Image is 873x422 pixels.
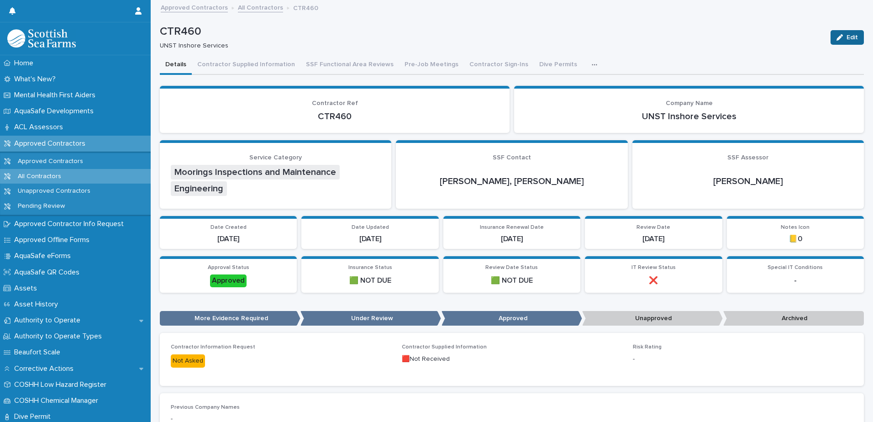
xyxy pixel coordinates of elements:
p: [PERSON_NAME], [PERSON_NAME] [407,176,616,187]
button: Contractor Supplied Information [192,56,300,75]
span: SSF Assessor [727,154,768,161]
span: Date Updated [352,225,389,230]
p: Unapproved [582,311,723,326]
span: SSF Contact [493,154,531,161]
p: Beaufort Scale [11,348,68,357]
p: 🟩 NOT DUE [307,276,433,285]
span: Approval Status [208,265,249,270]
span: Service Category [249,154,302,161]
p: Archived [723,311,864,326]
p: Assets [11,284,44,293]
button: Dive Permits [534,56,583,75]
a: Approved Contractors [161,2,228,12]
p: - [633,354,853,364]
p: Mental Health First Aiders [11,91,103,100]
span: Special IT Conditions [768,265,823,270]
p: CTR460 [160,25,823,38]
p: UNST Inshore Services [160,42,820,50]
p: Approved Contractor Info Request [11,220,131,228]
div: Not Asked [171,354,205,368]
p: Pending Review [11,202,72,210]
p: Dive Permit [11,412,58,421]
span: Date Created [210,225,247,230]
p: AquaSafe Developments [11,107,101,116]
span: Contractor Ref [312,100,358,106]
button: Details [160,56,192,75]
span: Contractor Information Request [171,344,255,350]
p: What's New? [11,75,63,84]
p: [DATE] [590,235,716,243]
p: [DATE] [449,235,575,243]
p: COSHH Low Hazard Register [11,380,114,389]
span: Contractor Supplied Information [402,344,487,350]
p: CTR460 [293,2,318,12]
p: Under Review [300,311,441,326]
p: CTR460 [171,111,499,122]
span: Company Name [666,100,713,106]
span: Insurance Status [348,265,392,270]
p: Authority to Operate Types [11,332,109,341]
a: All Contractors [238,2,283,12]
button: Pre-Job Meetings [399,56,464,75]
span: Moorings Inspections and Maintenance [171,165,340,179]
p: All Contractors [11,173,68,180]
p: 📒0 [732,235,858,243]
p: Home [11,59,41,68]
button: Edit [831,30,864,45]
p: Asset History [11,300,65,309]
p: 🟩 NOT DUE [449,276,575,285]
span: Risk Rating [633,344,662,350]
span: Engineering [171,181,227,196]
p: AquaSafe QR Codes [11,268,87,277]
p: More Evidence Required [160,311,300,326]
button: SSF Functional Area Reviews [300,56,399,75]
span: Previous Company Names [171,405,240,410]
p: [DATE] [307,235,433,243]
p: Unapproved Contractors [11,187,98,195]
p: COSHH Chemical Manager [11,396,105,405]
span: Edit [847,34,858,41]
p: Approved [442,311,582,326]
p: Corrective Actions [11,364,81,373]
div: Approved [210,274,247,287]
p: UNST Inshore Services [525,111,853,122]
span: Notes Icon [781,225,810,230]
span: IT Review Status [631,265,676,270]
p: ACL Assessors [11,123,70,132]
span: Insurance Renewal Date [480,225,544,230]
p: [DATE] [165,235,291,243]
span: Review Date [636,225,670,230]
p: - [732,276,858,285]
p: Approved Contractors [11,158,90,165]
p: Approved Contractors [11,139,93,148]
img: bPIBxiqnSb2ggTQWdOVV [7,29,76,47]
span: Review Date Status [485,265,538,270]
button: Contractor Sign-Ins [464,56,534,75]
p: Approved Offline Forms [11,236,97,244]
p: [PERSON_NAME] [643,176,853,187]
p: Authority to Operate [11,316,88,325]
p: AquaSafe eForms [11,252,78,260]
p: ❌ [590,276,716,285]
p: 🟥Not Received [402,354,622,364]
